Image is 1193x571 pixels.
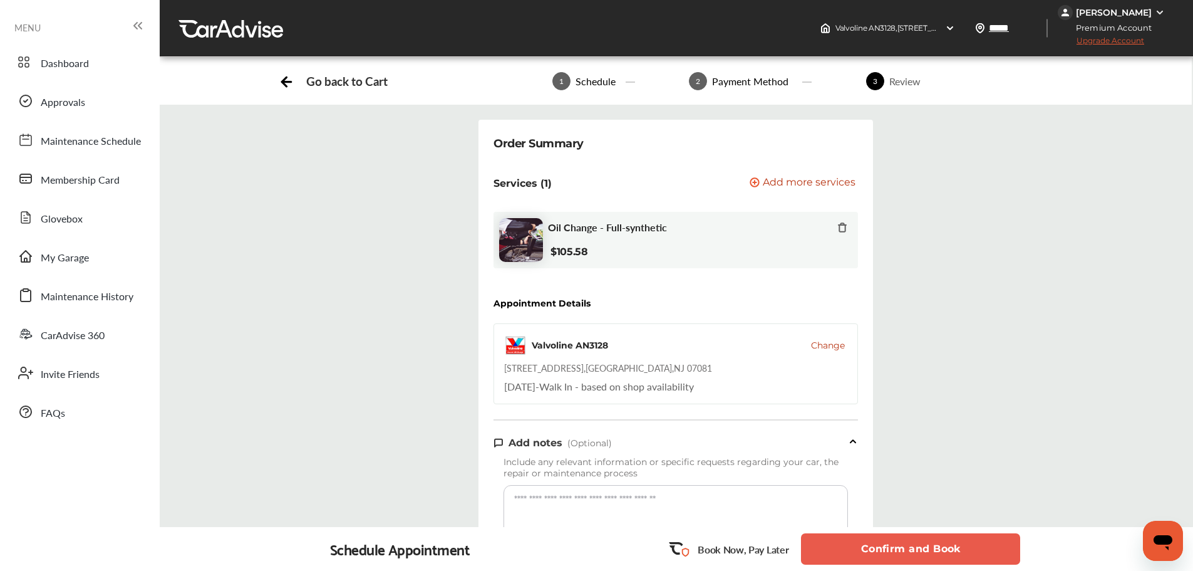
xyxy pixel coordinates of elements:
iframe: Button to launch messaging window [1143,521,1183,561]
b: $105.58 [550,246,588,258]
div: Schedule Appointment [330,540,470,558]
div: Schedule [571,74,621,88]
span: Dashboard [41,56,89,72]
img: header-home-logo.8d720a4f.svg [820,23,830,33]
a: My Garage [11,240,147,273]
span: MENU [14,23,41,33]
img: location_vector.a44bc228.svg [975,23,985,33]
span: 2 [689,72,707,90]
div: [PERSON_NAME] [1076,7,1152,18]
span: Oil Change - Full-synthetic [548,221,667,233]
button: Change [811,339,845,352]
span: Maintenance Schedule [41,134,141,150]
div: Payment Method [707,74,793,88]
span: (Optional) [567,437,612,449]
img: WGsFRI8htEPBVLJbROoPRyZpYNWhNONpIPPETTm6eUC0GeLEiAAAAAElFTkSuQmCC [1155,8,1165,18]
button: Confirm and Book [801,533,1020,565]
span: 3 [866,72,884,90]
span: Invite Friends [41,367,100,383]
img: logo-valvoline.png [504,334,527,357]
p: Book Now, Pay Later [698,542,788,557]
div: Walk In - based on shop availability [504,379,694,394]
a: Approvals [11,85,147,117]
a: Maintenance Schedule [11,123,147,156]
img: oil-change-thumb.jpg [499,218,543,262]
span: Upgrade Account [1058,36,1144,51]
a: CarAdvise 360 [11,318,147,350]
a: Dashboard [11,46,147,78]
span: FAQs [41,406,65,422]
span: [DATE] [504,379,535,394]
span: My Garage [41,250,89,266]
a: Invite Friends [11,357,147,389]
img: header-divider.bc55588e.svg [1046,19,1048,38]
span: 1 [552,72,571,90]
div: Order Summary [493,135,584,152]
span: Add notes [509,437,562,449]
img: note-icon.db9493fa.svg [493,437,504,448]
span: Membership Card [41,172,120,189]
a: Add more services [750,177,858,189]
span: Include any relevant information or specific requests regarding your car, the repair or maintenan... [504,456,839,479]
span: CarAdvise 360 [41,328,105,344]
a: FAQs [11,396,147,428]
button: Add more services [750,177,855,189]
span: Approvals [41,95,85,111]
img: jVpblrzwTbfkPYzPPzSLxeg0AAAAASUVORK5CYII= [1058,5,1073,20]
p: Services (1) [493,177,552,189]
div: Go back to Cart [306,74,387,88]
span: Maintenance History [41,289,133,305]
a: Glovebox [11,201,147,234]
div: Appointment Details [493,298,591,308]
span: Valvoline AN3128 , [STREET_ADDRESS] [GEOGRAPHIC_DATA] , NJ 07081 [835,23,1087,33]
div: Review [884,74,926,88]
a: Maintenance History [11,279,147,312]
span: Add more services [763,177,855,189]
span: Glovebox [41,211,83,228]
span: Premium Account [1059,21,1161,34]
img: header-down-arrow.9dd2ce7d.svg [945,23,955,33]
div: Valvoline AN3128 [532,339,608,352]
div: [STREET_ADDRESS] , [GEOGRAPHIC_DATA] , NJ 07081 [504,362,712,374]
span: - [535,379,539,394]
a: Membership Card [11,162,147,195]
